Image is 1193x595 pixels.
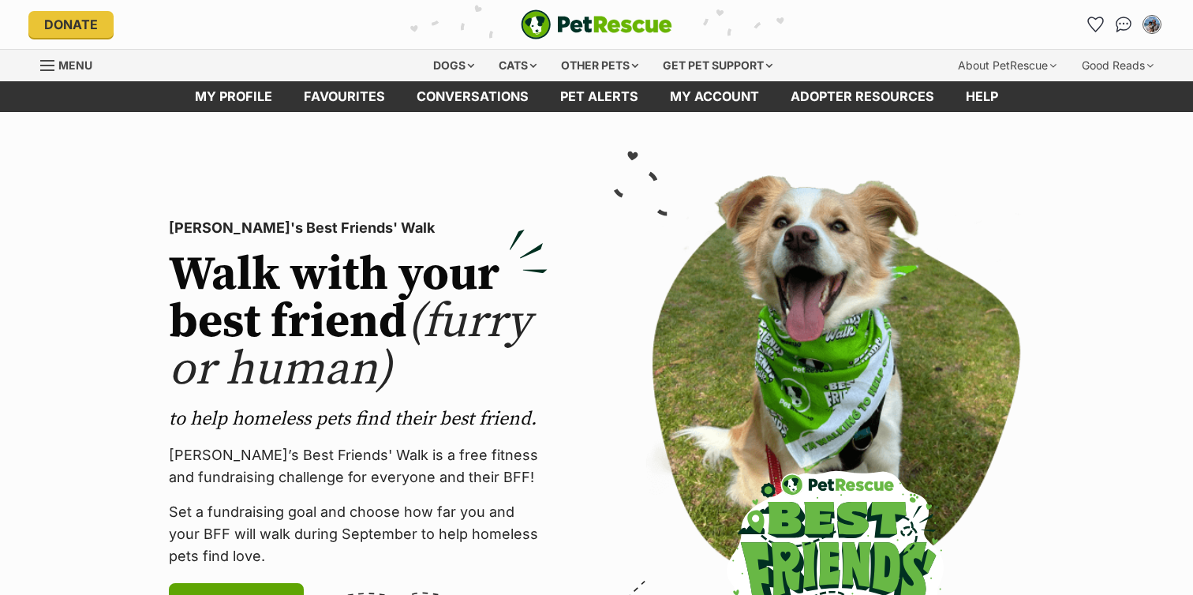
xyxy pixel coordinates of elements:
a: Conversations [1111,12,1136,37]
a: Adopter resources [775,81,950,112]
p: [PERSON_NAME]'s Best Friends' Walk [169,217,548,239]
a: My account [654,81,775,112]
div: About PetRescue [947,50,1068,81]
p: Set a fundraising goal and choose how far you and your BFF will walk during September to help hom... [169,501,548,567]
a: conversations [401,81,544,112]
img: logo-e224e6f780fb5917bec1dbf3a21bbac754714ae5b6737aabdf751b685950b380.svg [521,9,672,39]
div: Cats [488,50,548,81]
button: My account [1139,12,1165,37]
span: (furry or human) [169,293,531,399]
img: Stefan Jamal profile pic [1144,17,1160,32]
p: to help homeless pets find their best friend. [169,406,548,432]
ul: Account quick links [1083,12,1165,37]
a: Menu [40,50,103,78]
a: Help [950,81,1014,112]
a: My profile [179,81,288,112]
p: [PERSON_NAME]’s Best Friends' Walk is a free fitness and fundraising challenge for everyone and t... [169,444,548,488]
a: Favourites [1083,12,1108,37]
span: Menu [58,58,92,72]
div: Good Reads [1071,50,1165,81]
a: Pet alerts [544,81,654,112]
a: Donate [28,11,114,38]
div: Other pets [550,50,649,81]
div: Get pet support [652,50,783,81]
a: Favourites [288,81,401,112]
div: Dogs [422,50,485,81]
h2: Walk with your best friend [169,252,548,394]
img: chat-41dd97257d64d25036548639549fe6c8038ab92f7586957e7f3b1b290dea8141.svg [1116,17,1132,32]
a: PetRescue [521,9,672,39]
